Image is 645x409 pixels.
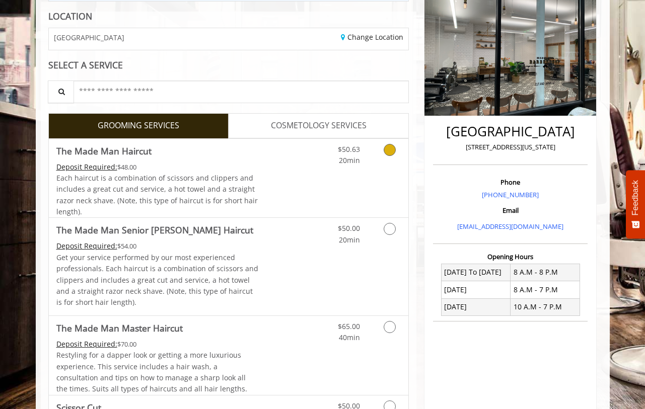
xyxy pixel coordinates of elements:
div: $70.00 [56,339,259,350]
h3: Email [436,207,585,214]
span: 20min [339,235,360,244]
span: [GEOGRAPHIC_DATA] [54,34,124,41]
p: Get your service performed by our most experienced professionals. Each haircut is a combination o... [56,252,259,308]
a: [EMAIL_ADDRESS][DOMAIN_NAME] [457,222,563,231]
td: [DATE] To [DATE] [441,264,511,281]
span: GROOMING SERVICES [98,119,179,132]
span: Each haircut is a combination of scissors and clippers and includes a great cut and service, a ho... [56,173,258,216]
td: [DATE] [441,281,511,298]
span: This service needs some Advance to be paid before we block your appointment [56,339,117,349]
td: 10 A.M - 7 P.M [511,298,580,315]
span: $50.00 [338,223,360,233]
h3: Phone [436,179,585,186]
span: COSMETOLOGY SERVICES [271,119,367,132]
p: [STREET_ADDRESS][US_STATE] [436,142,585,152]
button: Feedback - Show survey [626,170,645,238]
span: $65.00 [338,321,360,331]
span: Feedback [631,180,640,215]
td: [DATE] [441,298,511,315]
div: $54.00 [56,240,259,252]
span: $50.63 [338,144,360,154]
a: [PHONE_NUMBER] [482,190,539,199]
td: 8 A.M - 7 P.M [511,281,580,298]
b: LOCATION [48,10,92,22]
b: The Made Man Senior [PERSON_NAME] Haircut [56,223,253,237]
button: Service Search [48,80,74,103]
span: This service needs some Advance to be paid before we block your appointment [56,162,117,172]
div: $48.00 [56,161,259,173]
span: Restyling for a dapper look or getting a more luxurious experience. This service includes a hair ... [56,350,247,393]
span: This service needs some Advance to be paid before we block your appointment [56,241,117,251]
td: 8 A.M - 8 P.M [511,264,580,281]
span: 20min [339,155,360,165]
b: The Made Man Master Haircut [56,321,183,335]
div: SELECT A SERVICE [48,60,409,70]
h3: Opening Hours [433,253,588,260]
h2: [GEOGRAPHIC_DATA] [436,124,585,139]
b: The Made Man Haircut [56,144,152,158]
a: Change Location [341,32,403,42]
span: 40min [339,333,360,342]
